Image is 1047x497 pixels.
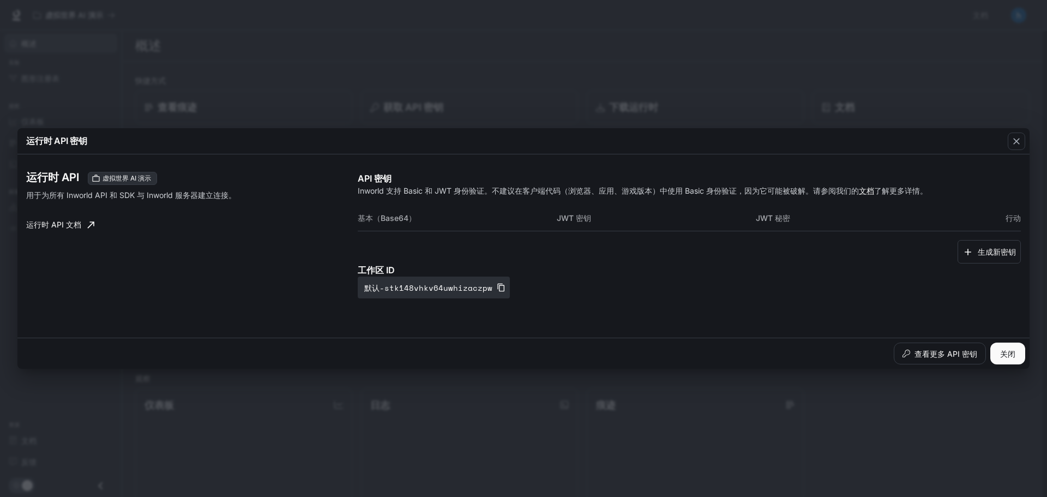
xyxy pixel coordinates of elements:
[859,186,874,195] a: 文档
[364,282,492,294] font: 默认-stk148vhkv64uwhizaczpw
[894,343,986,364] button: 查看更多 API 密钥
[557,214,591,223] font: JWT 密钥
[978,247,1016,256] font: 生成新密钥
[26,171,79,184] font: 运行时 API
[26,190,236,200] font: 用于为所有 Inworld API 和 SDK 与 Inworld 服务器建立连接。
[88,172,157,185] div: 这些键仅适用于您当前的工作区
[358,277,510,298] button: 默认-stk148vhkv64uwhizaczpw
[1000,349,1015,358] font: 关闭
[103,174,151,182] font: 虚拟世界 AI 演示
[1006,214,1021,223] font: 行动
[914,349,977,358] font: 查看更多 API 密钥
[358,214,416,223] font: 基本（Base64）
[874,186,928,195] font: 了解更多详情。
[22,214,99,236] a: 运行时 API 文档
[26,220,81,229] font: 运行时 API 文档
[26,135,87,146] font: 运行时 API 密钥
[756,214,790,223] font: JWT 秘密
[358,265,395,276] font: 工作区 ID
[958,240,1021,264] button: 生成新密钥
[358,173,392,184] font: API 密钥
[358,186,859,195] font: Inworld 支持 Basic 和 JWT 身份验证。不建议在客户端代码（浏览器、应用、游戏版本）中使用 Basic 身份验证，因为它可能被破解。请参阅我们的
[990,343,1025,364] button: 关闭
